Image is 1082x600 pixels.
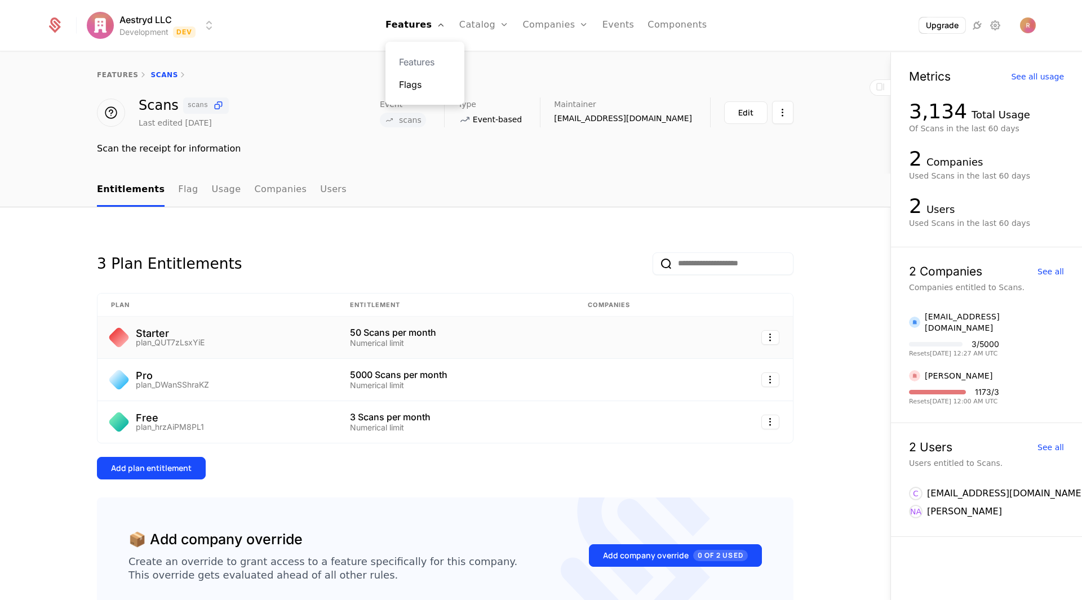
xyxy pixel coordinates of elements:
[1020,17,1036,33] img: RASHIKA
[119,26,168,38] div: Development
[90,13,216,38] button: Select environment
[909,100,967,123] div: 3,134
[212,174,241,207] a: Usage
[761,330,779,345] button: Select action
[473,114,522,125] span: Event-based
[909,170,1064,181] div: Used Scans in the last 60 days
[738,107,753,118] div: Edit
[97,142,793,155] div: Scan the receipt for information
[909,370,920,381] img: Najib Akram
[1011,73,1064,81] div: See all usage
[139,97,229,114] div: Scans
[178,174,198,207] a: Flag
[136,413,204,423] div: Free
[972,340,999,348] div: 3 / 5000
[909,457,1064,469] div: Users entitled to Scans.
[1037,443,1064,451] div: See all
[693,550,748,561] span: 0 of 2 Used
[97,71,139,79] a: features
[909,317,920,328] img: contact@aestryd.com
[97,252,242,275] div: 3 Plan Entitlements
[975,388,999,396] div: 1173 / 3
[972,107,1030,123] div: Total Usage
[927,505,1002,518] div: [PERSON_NAME]
[554,100,596,108] span: Maintainer
[188,102,208,109] span: scans
[350,370,561,379] div: 5000 Scans per month
[119,13,172,26] span: Aestryd LLC
[380,100,402,108] span: Event
[909,70,951,82] div: Metrics
[909,398,999,405] div: Resets [DATE] 12:00 AM UTC
[909,123,1064,134] div: Of Scans in the last 60 days
[97,174,347,207] ul: Choose Sub Page
[772,101,793,124] button: Select action
[909,505,923,518] div: NA
[97,174,793,207] nav: Main
[1020,17,1036,33] button: Open user button
[136,339,205,346] div: plan_QUT7zLsxYiE
[909,441,952,453] div: 2 Users
[136,381,209,389] div: plan_DWanSShraKZ
[761,415,779,429] button: Select action
[128,529,303,550] div: 📦 Add company override
[111,463,192,474] div: Add plan entitlement
[350,412,561,421] div: 3 Scans per month
[136,371,209,381] div: Pro
[350,424,561,432] div: Numerical limit
[603,550,748,561] div: Add company override
[399,55,451,69] a: Features
[458,100,476,108] span: Type
[761,372,779,387] button: Select action
[909,265,982,277] div: 2 Companies
[926,154,983,170] div: Companies
[350,339,561,347] div: Numerical limit
[128,555,517,582] div: Create an override to grant access to a feature specifically for this company. This override gets...
[97,174,165,207] a: Entitlements
[925,370,993,381] div: [PERSON_NAME]
[139,117,212,128] div: Last edited [DATE]
[909,350,999,357] div: Resets [DATE] 12:27 AM UTC
[724,101,768,124] button: Edit
[350,328,561,337] div: 50 Scans per month
[350,381,561,389] div: Numerical limit
[97,294,336,317] th: Plan
[399,116,422,124] span: scans
[909,217,1064,229] div: Used Scans in the last 60 days
[574,294,707,317] th: Companies
[909,148,922,170] div: 2
[173,26,196,38] span: Dev
[554,113,692,124] span: [EMAIL_ADDRESS][DOMAIN_NAME]
[909,487,923,500] div: C
[926,202,955,217] div: Users
[97,457,206,479] button: Add plan entitlement
[988,19,1002,32] a: Settings
[320,174,347,207] a: Users
[1037,268,1064,275] div: See all
[87,12,114,39] img: Aestryd LLC
[909,282,1064,293] div: Companies entitled to Scans.
[336,294,574,317] th: Entitlement
[925,311,1064,334] div: [EMAIL_ADDRESS][DOMAIN_NAME]
[909,195,922,217] div: 2
[589,544,762,567] button: Add company override0 of 2 Used
[919,17,965,33] button: Upgrade
[970,19,984,32] a: Integrations
[136,423,204,431] div: plan_hrzAiPM8PL1
[399,78,451,91] a: Flags
[254,174,307,207] a: Companies
[136,328,205,339] div: Starter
